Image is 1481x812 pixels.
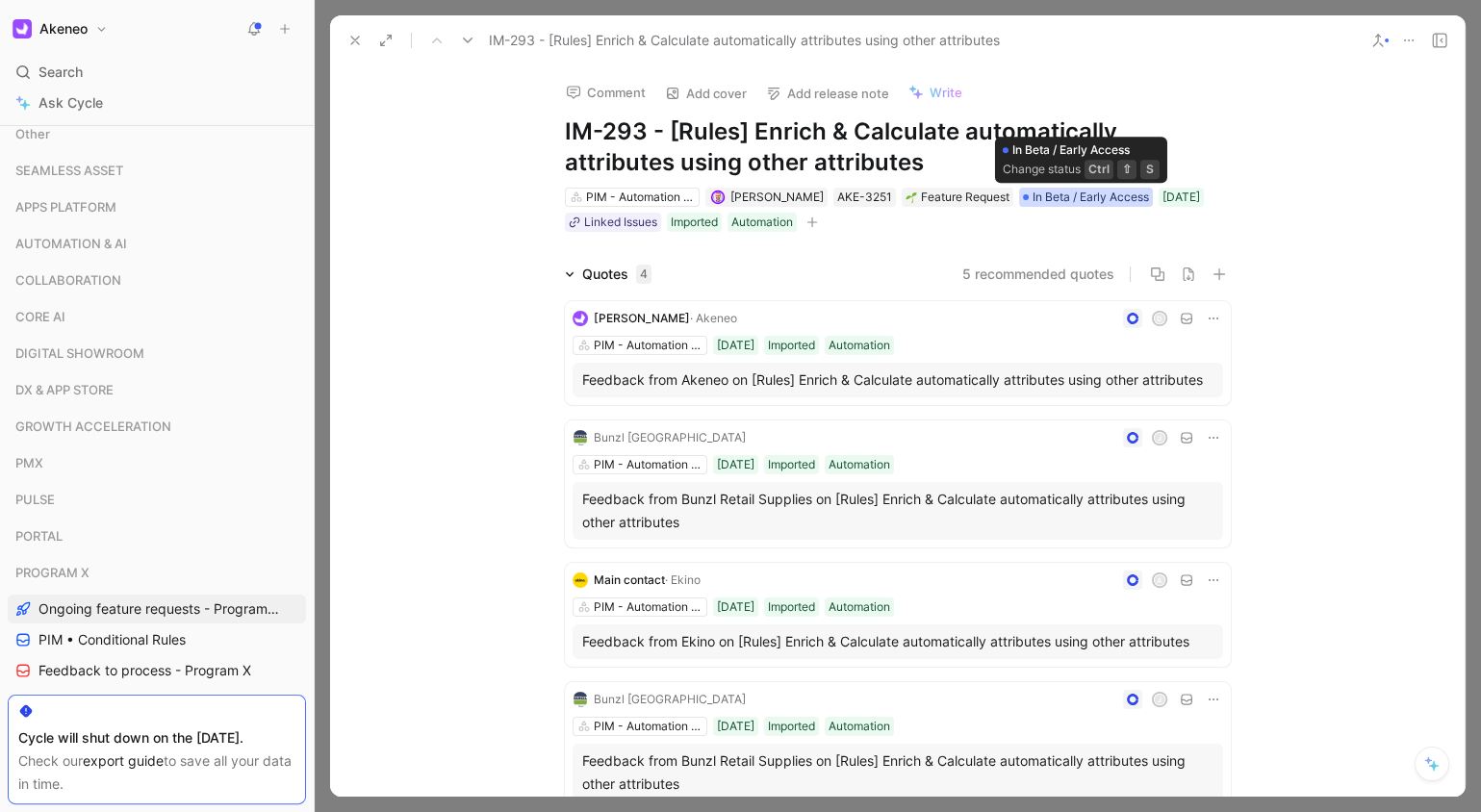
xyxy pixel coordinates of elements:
[962,263,1114,286] button: 5 recommended quotes
[18,726,295,749] div: Cycle will shut down on the [DATE].
[15,307,65,326] span: CORE AI
[15,124,50,143] span: Other
[565,116,1231,178] h1: IM-293 - [Rules] Enrich & Calculate automatically attributes using other attributes
[717,717,754,736] div: [DATE]
[573,311,588,326] img: logo
[671,213,718,232] div: Imported
[594,311,690,325] span: [PERSON_NAME]
[1162,188,1200,207] div: [DATE]
[13,19,32,38] img: Akeneo
[557,79,654,106] button: Comment
[8,58,306,87] div: Search
[829,597,890,617] div: Automation
[1153,313,1165,325] div: D
[8,521,306,556] div: PORTAL
[594,336,702,355] div: PIM - Automation (Rule Engine...)
[8,485,306,514] div: PULSE
[837,188,892,207] div: AKE-3251
[573,692,588,707] img: logo
[557,263,659,286] div: Quotes4
[8,625,306,654] a: PIM • Conditional Rules
[8,229,306,258] div: AUTOMATION & AI
[573,572,588,588] img: logo
[594,455,702,474] div: PIM - Automation (Rule Engine...)
[8,192,306,227] div: APPS PLATFORM
[8,485,306,520] div: PULSE
[730,190,824,204] span: [PERSON_NAME]
[902,188,1013,207] div: 🌱Feature Request
[38,630,186,649] span: PIM • Conditional Rules
[8,448,306,477] div: PMX
[582,488,1213,534] div: Feedback from Bunzl Retail Supplies on [Rules] Enrich & Calculate automatically attributes using ...
[15,417,171,436] span: GROWTH ACCELERATION
[8,521,306,550] div: PORTAL
[829,336,890,355] div: Automation
[768,336,815,355] div: Imported
[906,191,917,203] img: 🌱
[15,526,63,546] span: PORTAL
[582,368,1213,392] div: Feedback from Akeneo on [Rules] Enrich & Calculate automatically attributes using other attributes
[900,79,971,106] button: Write
[594,572,665,587] span: Main contact
[18,749,295,796] div: Check our to save all your data in time.
[594,428,746,447] div: Bunzl [GEOGRAPHIC_DATA]
[1019,188,1153,207] div: In Beta / Early Access
[717,455,754,474] div: [DATE]
[8,266,306,294] div: COLLABORATION
[15,161,123,180] span: SEAMLESS ASSET
[15,380,114,399] span: DX & APP STORE
[712,191,723,202] img: avatar
[594,597,702,617] div: PIM - Automation (Rule Engine...)
[8,412,306,446] div: GROWTH ACCELERATION
[39,20,88,38] h1: Akeneo
[584,213,657,232] div: Linked Issues
[15,234,127,253] span: AUTOMATION & AI
[83,752,164,769] a: export guide
[768,455,815,474] div: Imported
[38,692,210,711] span: User Research - Program X
[582,749,1213,796] div: Feedback from Bunzl Retail Supplies on [Rules] Enrich & Calculate automatically attributes using ...
[15,453,43,472] span: PMX
[1153,432,1165,444] div: J
[930,84,962,101] span: Write
[8,375,306,410] div: DX & APP STORE
[8,15,113,42] button: AkeneoAkeneo
[8,119,306,154] div: Other
[690,311,737,325] span: · Akeneo
[717,336,754,355] div: [DATE]
[8,89,306,117] a: Ask Cycle
[1033,188,1149,207] span: In Beta / Early Access
[8,192,306,221] div: APPS PLATFORM
[8,412,306,441] div: GROWTH ACCELERATION
[594,690,746,709] div: Bunzl [GEOGRAPHIC_DATA]
[582,630,1213,653] div: Feedback from Ekino on [Rules] Enrich & Calculate automatically attributes using other attributes
[768,717,815,736] div: Imported
[1153,694,1165,706] div: J
[1153,574,1165,587] div: A
[656,80,755,107] button: Add cover
[8,339,306,373] div: DIGITAL SHOWROOM
[906,188,1009,207] div: Feature Request
[636,265,651,284] div: 4
[15,197,116,216] span: APPS PLATFORM
[768,597,815,617] div: Imported
[38,61,83,84] span: Search
[8,266,306,300] div: COLLABORATION
[15,563,89,582] span: PROGRAM X
[8,229,306,264] div: AUTOMATION & AI
[8,339,306,368] div: DIGITAL SHOWROOM
[8,595,306,623] a: Ongoing feature requests - Program X
[665,572,701,587] span: · Ekino
[38,91,103,114] span: Ask Cycle
[489,29,1000,52] span: IM-293 - [Rules] Enrich & Calculate automatically attributes using other attributes
[8,156,306,185] div: SEAMLESS ASSET
[573,430,588,445] img: logo
[8,448,306,483] div: PMX
[8,687,306,716] a: User Research - Program X
[38,661,251,680] span: Feedback to process - Program X
[8,156,306,190] div: SEAMLESS ASSET
[829,455,890,474] div: Automation
[8,558,306,716] div: PROGRAM XOngoing feature requests - Program XPIM • Conditional RulesFeedback to process - Program...
[586,188,694,207] div: PIM - Automation (Rule Engine...)
[757,80,898,107] button: Add release note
